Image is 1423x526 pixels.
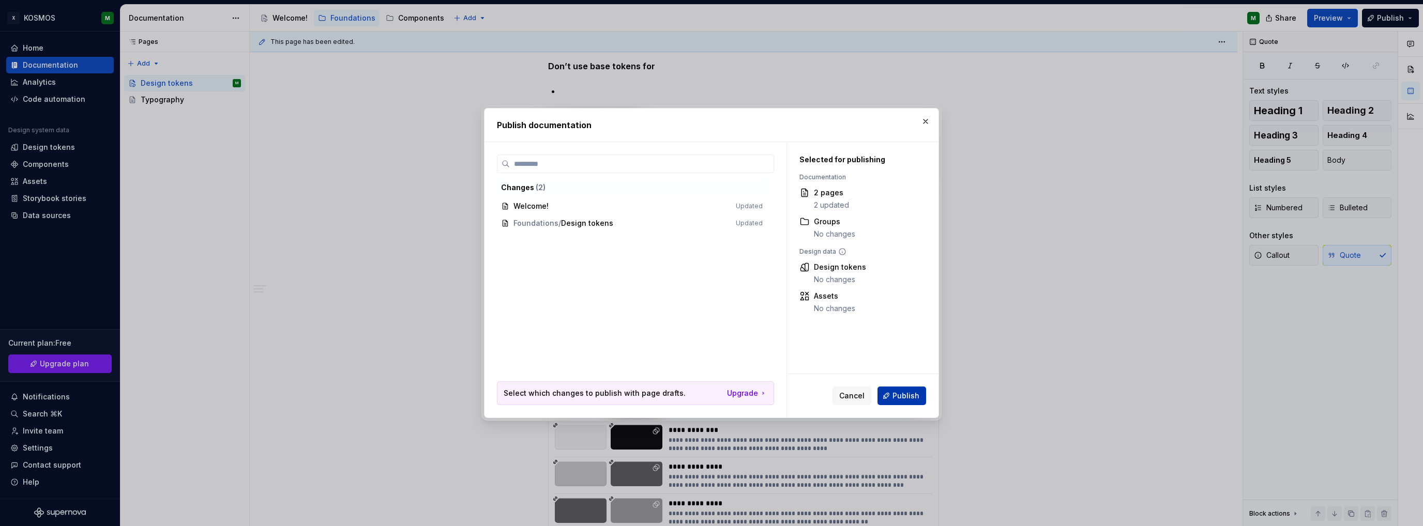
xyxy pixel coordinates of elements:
div: Design tokens [814,262,866,272]
button: Publish [877,386,926,405]
a: Upgrade [727,388,767,398]
h2: Publish documentation [497,119,926,131]
div: Selected for publishing [799,154,914,165]
div: Groups [814,216,855,227]
button: Cancel [832,386,871,405]
div: 2 updated [814,200,849,210]
p: Select which changes to publish with page drafts. [504,388,686,398]
div: Assets [814,291,855,301]
span: Publish [892,391,919,401]
div: 2 pages [814,188,849,198]
div: No changes [814,274,866,285]
div: No changes [814,303,855,314]
div: Documentation [799,173,914,181]
span: ( 2 ) [536,183,546,192]
div: No changes [814,229,855,239]
div: Design data [799,247,914,256]
span: Cancel [839,391,865,401]
div: Changes [501,182,763,193]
